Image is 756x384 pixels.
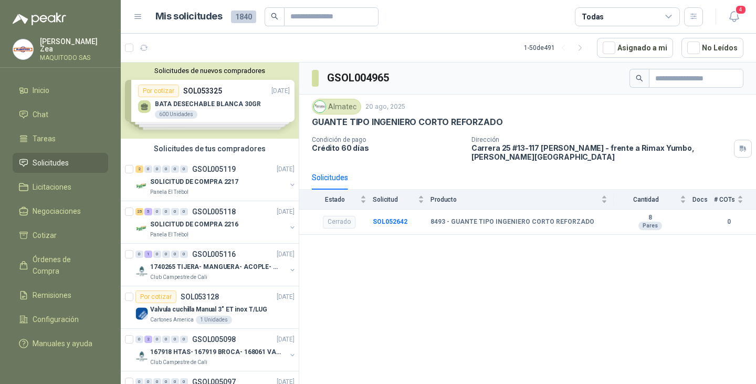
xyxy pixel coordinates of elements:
span: Chat [33,109,48,120]
a: Por cotizarSOL053128[DATE] Company LogoValvula cuchilla Manual 3" ET inox T/LUGCartones America1 ... [121,286,299,329]
p: [PERSON_NAME] Zea [40,38,108,53]
span: 1840 [231,11,256,23]
div: 0 [162,336,170,343]
div: Por cotizar [135,290,176,303]
div: 0 [171,336,179,343]
b: 8 [614,214,686,222]
div: Todas [582,11,604,23]
div: 2 [135,165,143,173]
p: GSOL005118 [192,208,236,215]
div: Pares [638,222,662,230]
div: 0 [171,208,179,215]
p: GSOL005116 [192,251,236,258]
div: 5 [144,208,152,215]
img: Company Logo [135,180,148,192]
p: 20 ago, 2025 [365,102,405,112]
p: GSOL005119 [192,165,236,173]
span: Negociaciones [33,205,81,217]
h1: Mis solicitudes [155,9,223,24]
div: 0 [135,336,143,343]
img: Company Logo [135,307,148,320]
a: Manuales y ayuda [13,334,108,354]
div: 0 [171,251,179,258]
p: Dirección [471,136,730,143]
div: 0 [144,165,152,173]
div: 1 [144,251,152,258]
span: Remisiones [33,289,71,301]
p: Crédito 60 días [312,143,463,152]
a: Negociaciones [13,201,108,221]
img: Company Logo [135,222,148,235]
span: Órdenes de Compra [33,254,98,277]
a: Órdenes de Compra [13,250,108,281]
button: No Leídos [681,38,743,58]
span: search [636,75,643,82]
a: Inicio [13,80,108,100]
div: 0 [162,208,170,215]
img: Company Logo [135,265,148,277]
a: SOL052642 [373,218,407,225]
span: Licitaciones [33,181,71,193]
div: 25 [135,208,143,215]
p: Panela El Trébol [150,231,188,239]
div: 0 [135,251,143,258]
th: # COTs [714,190,756,209]
a: Tareas [13,129,108,149]
p: Valvula cuchilla Manual 3" ET inox T/LUG [150,305,267,315]
p: Club Campestre de Cali [150,358,207,367]
span: Cotizar [33,230,57,241]
p: MAQUITODO SAS [40,55,108,61]
div: Solicitudes de tus compradores [121,139,299,159]
button: Solicitudes de nuevos compradores [125,67,295,75]
span: Inicio [33,85,49,96]
p: SOLICITUD DE COMPRA 2217 [150,177,238,187]
span: 4 [735,5,747,15]
img: Company Logo [314,101,325,112]
div: 0 [153,251,161,258]
img: Company Logo [135,350,148,362]
p: [DATE] [277,292,295,302]
a: Remisiones [13,285,108,305]
div: 1 Unidades [196,316,232,324]
p: Cartones America [150,316,194,324]
div: 0 [153,208,161,215]
a: 2 0 0 0 0 0 GSOL005119[DATE] Company LogoSOLICITUD DE COMPRA 2217Panela El Trébol [135,163,297,196]
a: Chat [13,105,108,124]
div: 0 [171,165,179,173]
span: Estado [312,196,358,203]
th: Solicitud [373,190,430,209]
div: 0 [180,251,188,258]
p: SOLICITUD DE COMPRA 2216 [150,220,238,230]
p: Panela El Trébol [150,188,188,196]
span: Solicitud [373,196,416,203]
span: Cantidad [614,196,678,203]
span: Producto [430,196,599,203]
p: [DATE] [277,250,295,260]
th: Producto [430,190,614,209]
div: 0 [153,336,161,343]
a: 25 5 0 0 0 0 GSOL005118[DATE] Company LogoSOLICITUD DE COMPRA 2216Panela El Trébol [135,205,297,239]
div: 0 [180,336,188,343]
span: # COTs [714,196,735,203]
p: 1740265 TIJERA- MANGUERA- ACOPLE- SURTIDORES [150,262,281,272]
h3: GSOL004965 [327,70,391,86]
img: Logo peakr [13,13,66,25]
div: 0 [162,251,170,258]
th: Docs [692,190,714,209]
th: Cantidad [614,190,692,209]
img: Company Logo [13,39,33,59]
p: [DATE] [277,335,295,345]
span: Configuración [33,314,79,325]
p: [DATE] [277,164,295,174]
div: 0 [180,165,188,173]
span: Solicitudes [33,157,69,169]
b: 8493 - GUANTE TIPO INGENIERO CORTO REFORZADO [430,218,594,226]
div: Solicitudes de nuevos compradoresPor cotizarSOL053325[DATE] BATA DESECHABLE BLANCA 30GR600 Unidad... [121,63,299,139]
span: Manuales y ayuda [33,338,92,349]
p: Carrera 25 #13-117 [PERSON_NAME] - frente a Rimax Yumbo , [PERSON_NAME][GEOGRAPHIC_DATA] [471,143,730,161]
p: GUANTE TIPO INGENIERO CORTO REFORZADO [312,117,502,128]
a: Configuración [13,309,108,329]
div: 0 [153,165,161,173]
div: Solicitudes [312,172,348,183]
